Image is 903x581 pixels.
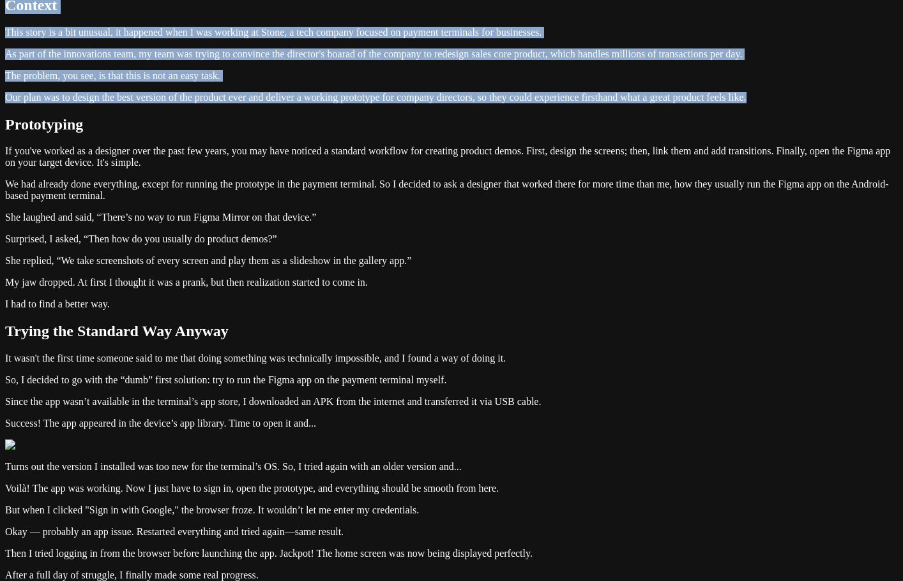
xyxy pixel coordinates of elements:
p: Okay — probably an app issue. Restarted everything and tried again—same result. [5,526,898,538]
p: After a full day of struggle, I finally made some real progress. [5,570,898,581]
h2: Prototyping [5,116,898,133]
p: Turns out the version I installed was too new for the terminal’s OS. So, I tried again with an ol... [5,461,898,473]
p: Success! The app appeared in the device’s app library. Time to open it and... [5,418,898,429]
h2: Trying the Standard Way Anyway [5,323,898,340]
p: So, I decided to go with the “dumb” first solution: try to run the Figma app on the payment termi... [5,374,898,386]
p: As part of the innovations team, my team was trying to convince the director's boarad of the comp... [5,48,898,60]
p: Surprised, I asked, “Then how do you usually do product demos?” [5,233,898,245]
p: Since the app wasn’t available in the terminal’s app store, I downloaded an APK from the internet... [5,396,898,408]
p: The problem, you see, is that this is not an easy task. [5,70,898,82]
p: Then I tried logging in from the browser before launching the app. Jackpot! The home screen was n... [5,548,898,559]
p: But when I clicked "Sign in with Google," the browser froze. It wouldn’t let me enter my credenti... [5,504,898,516]
p: My jaw dropped. At first I thought it was a prank, but then realization started to come in. [5,277,898,288]
p: Our plan was to design the best version of the product ever and deliver a working prototype for c... [5,92,898,103]
p: We had already done everything, except for running the prototype in the payment terminal. So I de... [5,179,898,202]
p: She replied, “We take screenshots of every screen and play them as a slideshow in the gallery app.” [5,255,898,267]
p: She laughed and said, “There’s no way to run Figma Mirror on that device.” [5,212,898,223]
p: This story is a bit unusual, it happened when I was working at Stone, a tech company focused on p... [5,27,898,38]
p: If you've worked as a designer over the past few years, you may have noticed a standard workflow ... [5,145,898,168]
img: Image [5,439,41,451]
p: Voilà! The app was working. Now I just have to sign in, open the prototype, and everything should... [5,483,898,494]
p: It wasn't the first time someone said to me that doing something was technically impossible, and ... [5,353,898,364]
p: I had to find a better way. [5,298,898,310]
